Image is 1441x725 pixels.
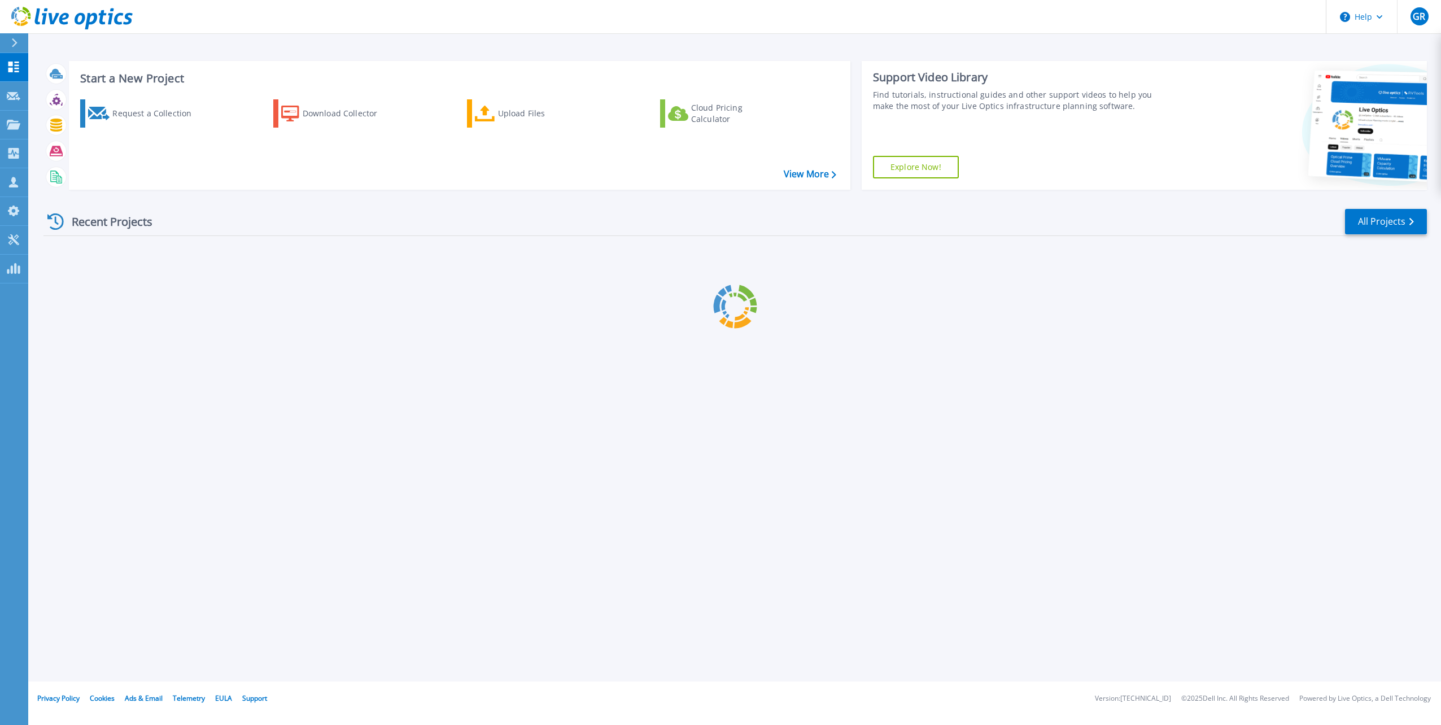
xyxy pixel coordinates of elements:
a: Cookies [90,693,115,703]
a: Download Collector [273,99,399,128]
div: Support Video Library [873,70,1165,85]
h3: Start a New Project [80,72,836,85]
a: Request a Collection [80,99,206,128]
a: EULA [215,693,232,703]
li: © 2025 Dell Inc. All Rights Reserved [1181,695,1289,702]
a: View More [784,169,836,180]
a: All Projects [1345,209,1427,234]
a: Cloud Pricing Calculator [660,99,786,128]
div: Request a Collection [112,102,203,125]
div: Find tutorials, instructional guides and other support videos to help you make the most of your L... [873,89,1165,112]
div: Cloud Pricing Calculator [691,102,781,125]
div: Download Collector [303,102,393,125]
li: Powered by Live Optics, a Dell Technology [1299,695,1431,702]
span: GR [1413,12,1425,21]
a: Upload Files [467,99,593,128]
div: Upload Files [498,102,588,125]
a: Explore Now! [873,156,959,178]
div: Recent Projects [43,208,168,235]
li: Version: [TECHNICAL_ID] [1095,695,1171,702]
a: Support [242,693,267,703]
a: Ads & Email [125,693,163,703]
a: Privacy Policy [37,693,80,703]
a: Telemetry [173,693,205,703]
